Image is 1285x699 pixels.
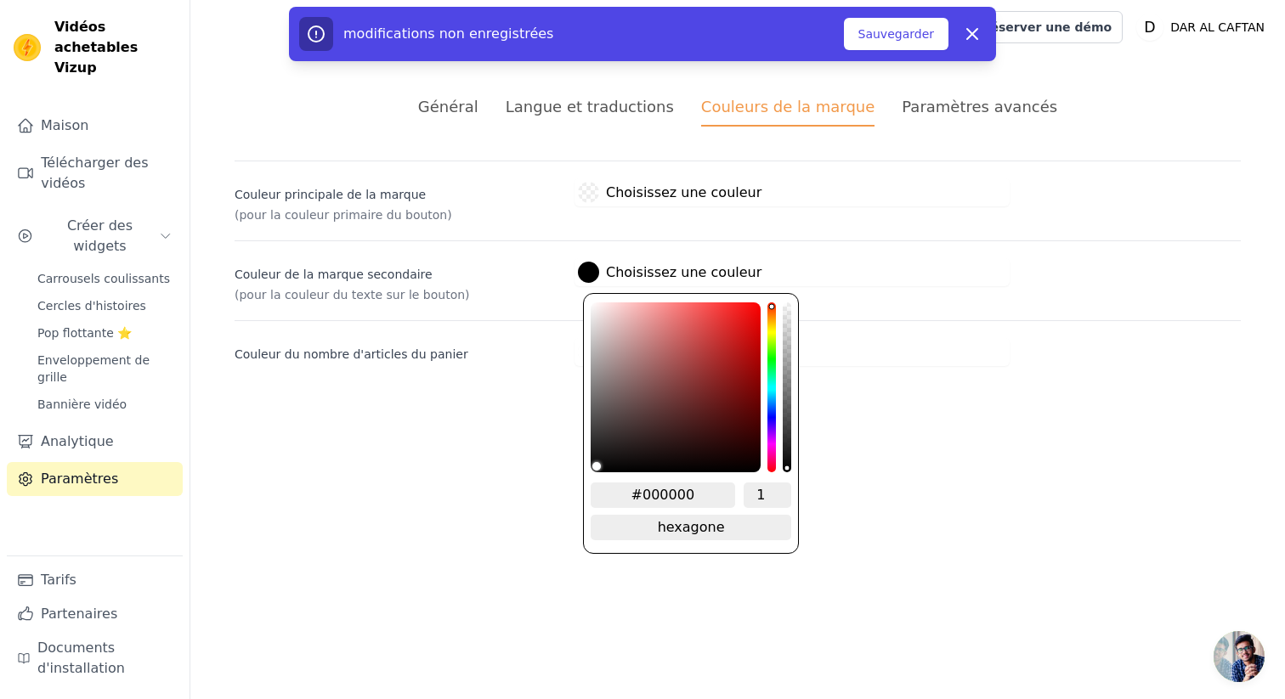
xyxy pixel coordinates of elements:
font: Couleurs de la marque [701,98,875,116]
font: (pour la couleur primaire du bouton) [235,208,452,222]
font: Bannière vidéo [37,397,127,411]
font: Partenaires [41,606,117,622]
font: Télécharger des vidéos [41,155,148,191]
a: Analytique [7,425,183,459]
font: Couleur du nombre d'articles du panier [235,347,468,361]
button: Choisissez une couleur sélecteur de couleurs [575,178,765,206]
a: Carrousels coulissants [27,267,183,290]
a: Télécharger des vidéos [7,146,183,200]
font: Cercles d'histoires [37,299,146,313]
button: Choisissez une couleur sélecteur de couleurs [575,338,765,366]
a: Paramètres [7,462,183,496]
a: Partenaires [7,597,183,631]
font: Carrousels coulissants [37,272,170,285]
button: Sauvegarder [844,18,948,50]
a: Tarifs [7,563,183,597]
button: Choisissez une couleur sélecteur de couleurs [575,258,765,286]
a: Cercles d'histoires [27,294,183,318]
font: Couleur de la marque secondaire [235,268,433,281]
div: canal de teinte [767,302,776,472]
font: Sauvegarder [858,27,934,41]
div: canal de saturation [592,462,759,471]
a: Enveloppement de grille [27,348,183,389]
font: Paramètres avancés [902,98,1057,116]
font: Couleur principale de la marque [235,188,426,201]
a: Maison [7,109,183,143]
font: Langue et traductions [506,98,674,116]
div: Ouvrir le chat [1214,631,1265,682]
font: Choisissez une couleur [606,264,761,280]
a: Pop flottante ⭐ [27,321,183,345]
font: Créer des widgets [67,217,133,254]
a: Bannière vidéo [27,392,183,416]
font: (pour la couleur du texte sur le bouton) [235,288,470,302]
a: Documents d'installation [7,631,183,685]
font: Tarifs [41,572,76,588]
font: Pop flottante ⭐ [37,326,132,340]
input: couleur hexadécimale [591,482,735,508]
div: canal de luminosité [592,304,601,471]
font: Choisissez une couleur [606,184,761,200]
font: Paramètres [41,471,118,487]
font: modifications non enregistrées [343,25,553,42]
div: canal alpha [783,302,791,472]
font: Documents d'installation [37,640,125,676]
font: Maison [41,117,88,133]
input: canal alpha [744,482,792,508]
font: Enveloppement de grille [37,353,150,384]
button: Créer des widgets [7,209,183,263]
div: sélecteur de couleurs [583,293,799,554]
font: Analytique [41,433,114,449]
font: Général [418,98,478,116]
